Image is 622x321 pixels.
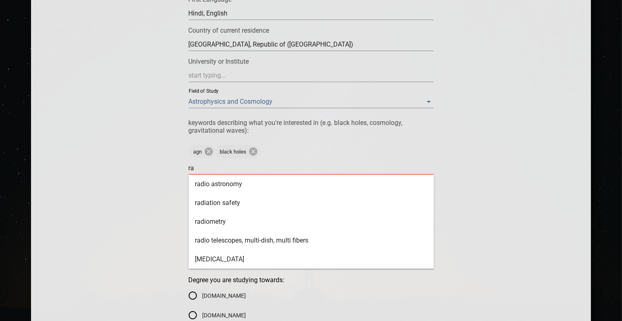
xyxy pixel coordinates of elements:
span: [DOMAIN_NAME] [203,311,246,320]
legend: Degree you are studying towards: [189,277,285,283]
div: agn [189,145,215,158]
span: black holes [215,148,252,156]
div: [MEDICAL_DATA] [189,250,434,269]
div: radio telescopes, multi-dish, multi fibers [189,231,434,250]
span: agn [189,148,207,156]
input: start typing... [189,7,434,20]
div: radiation safety [189,194,434,212]
span: [DOMAIN_NAME] [203,292,246,300]
p: keywords describing what you're interested in (e.g. black holes, cosmology, gravitational waves): [189,119,434,134]
p: University or Institute [189,58,434,65]
p: Country of current residence [189,27,434,34]
input: start typing... [189,69,434,82]
label: Field of Study [189,89,219,94]
div: black holes [215,145,260,158]
div: radio astronomy [189,175,434,194]
textarea: ra [189,164,434,172]
input: start typing... [189,38,434,51]
div: Astrophysics and Cosmology [189,95,434,108]
div: radiometry [189,212,434,231]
